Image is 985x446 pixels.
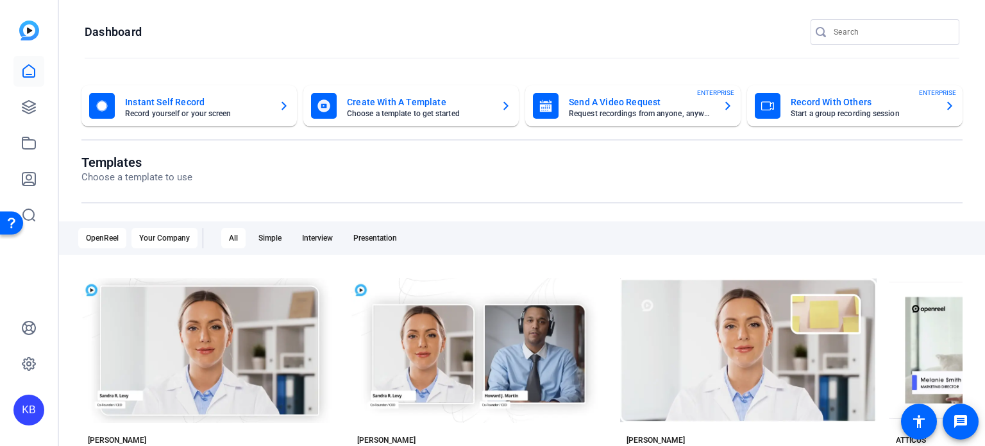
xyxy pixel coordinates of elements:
[13,395,44,425] div: KB
[131,228,198,248] div: Your Company
[303,85,519,126] button: Create With A TemplateChoose a template to get started
[221,228,246,248] div: All
[627,435,685,445] div: [PERSON_NAME]
[525,85,741,126] button: Send A Video RequestRequest recordings from anyone, anywhereENTERPRISE
[569,94,712,110] mat-card-title: Send A Video Request
[78,228,126,248] div: OpenReel
[346,228,405,248] div: Presentation
[953,414,968,429] mat-icon: message
[911,414,927,429] mat-icon: accessibility
[697,88,734,98] span: ENTERPRISE
[88,435,146,445] div: [PERSON_NAME]
[85,24,142,40] h1: Dashboard
[347,94,491,110] mat-card-title: Create With A Template
[747,85,963,126] button: Record With OthersStart a group recording sessionENTERPRISE
[19,21,39,40] img: blue-gradient.svg
[791,110,934,117] mat-card-subtitle: Start a group recording session
[896,435,926,445] div: ATTICUS
[81,170,192,185] p: Choose a template to use
[81,155,192,170] h1: Templates
[834,24,949,40] input: Search
[81,85,297,126] button: Instant Self RecordRecord yourself or your screen
[125,94,269,110] mat-card-title: Instant Self Record
[294,228,341,248] div: Interview
[125,110,269,117] mat-card-subtitle: Record yourself or your screen
[791,94,934,110] mat-card-title: Record With Others
[357,435,416,445] div: [PERSON_NAME]
[569,110,712,117] mat-card-subtitle: Request recordings from anyone, anywhere
[919,88,956,98] span: ENTERPRISE
[251,228,289,248] div: Simple
[347,110,491,117] mat-card-subtitle: Choose a template to get started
